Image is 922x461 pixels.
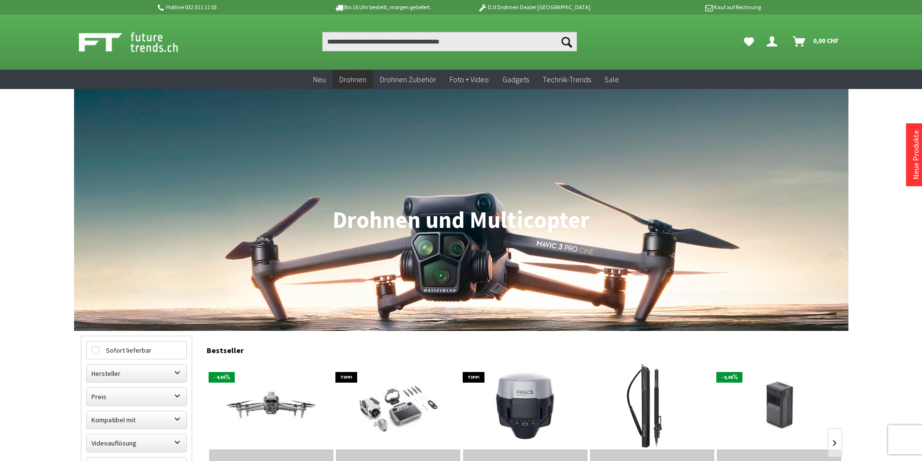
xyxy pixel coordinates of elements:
[739,32,759,51] a: Meine Favoriten
[458,1,609,13] p: DJI Drohnen Dealer [GEOGRAPHIC_DATA]
[610,1,761,13] p: Kauf auf Rechnung
[536,70,598,89] a: Technik-Trends
[307,1,458,13] p: Bis 16 Uhr bestellt, morgen geliefert.
[79,30,199,54] img: Shop Futuretrends - zur Startseite wechseln
[339,74,366,84] span: Drohnen
[156,1,307,13] p: Hotline 032 511 11 03
[81,208,842,232] h1: Drohnen und Multicopter
[322,32,577,51] input: Produkt, Marke, Kategorie, EAN, Artikelnummer…
[496,70,536,89] a: Gadgets
[543,74,591,84] span: Technik-Trends
[598,70,626,89] a: Sale
[608,362,695,449] img: Pole Emlid Hold - Teleskopstange mit Handyhalterung, 1.80m
[209,371,333,441] img: DJI Matrice 4T
[813,33,839,48] span: 0,00 CHF
[557,32,577,51] button: Suchen
[911,130,921,179] a: Neue Produkte
[87,388,186,405] label: Preis
[725,362,833,449] img: DJI Enterprise Matrice 350 Akku TB65
[380,74,436,84] span: Drohnen Zubehör
[207,336,842,360] div: Bestseller
[87,411,186,429] label: Kompatibel mit
[333,70,373,89] a: Drohnen
[306,70,333,89] a: Neu
[87,365,186,382] label: Hersteller
[502,74,529,84] span: Gadgets
[763,32,785,51] a: Dein Konto
[482,362,569,449] img: REACH RS3 von Emlid - GNSS-Empfänger mit Neigungssensor
[443,70,496,89] a: Foto + Video
[87,434,186,452] label: Videoauflösung
[344,362,453,449] img: DJI Mini 4 Pro
[605,74,619,84] span: Sale
[313,74,326,84] span: Neu
[450,74,489,84] span: Foto + Video
[789,32,844,51] a: Warenkorb
[87,342,186,359] label: Sofort lieferbar
[373,70,443,89] a: Drohnen Zubehör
